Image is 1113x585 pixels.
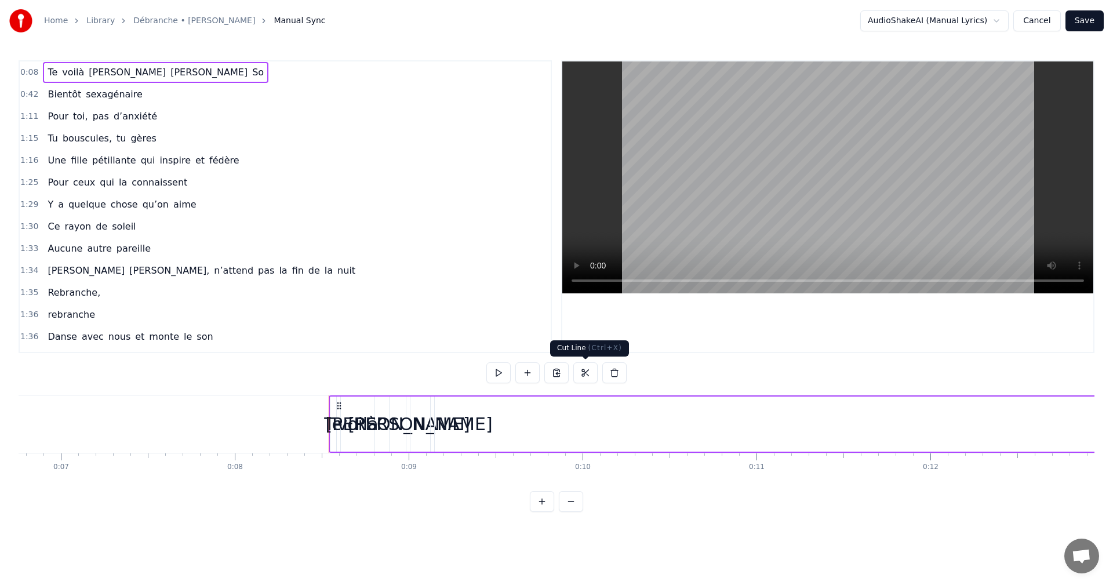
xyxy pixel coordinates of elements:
span: Aucune [46,242,83,255]
span: Danse [46,330,78,343]
span: qui [99,176,115,189]
span: bouscules, [61,132,113,145]
span: 1:35 [20,287,38,299]
span: rayon [63,220,92,233]
span: qui [140,154,157,167]
span: fédère [208,154,241,167]
span: chose [110,198,139,211]
span: la [323,264,334,277]
span: 0:08 [20,67,38,78]
div: 0:12 [923,463,939,472]
a: Library [86,15,115,27]
span: 1:34 [20,265,38,277]
span: sexagénaire [85,88,144,101]
span: Pour [46,110,70,123]
span: rebranche [46,308,96,321]
span: la [118,176,128,189]
span: de [307,264,321,277]
span: ceux [72,176,96,189]
span: Rebranche, [46,286,101,299]
span: 1:36 [20,331,38,343]
span: [PERSON_NAME], [128,264,210,277]
span: voilà [61,66,85,79]
span: Manual Sync [274,15,325,27]
span: nuit [336,264,357,277]
div: 0:10 [575,463,591,472]
span: 1:29 [20,199,38,210]
span: [PERSON_NAME] [46,264,126,277]
span: d’anxiété [112,110,158,123]
span: aime [172,198,198,211]
button: Save [1065,10,1104,31]
span: quelque [67,198,107,211]
nav: breadcrumb [44,15,326,27]
span: 1:33 [20,243,38,255]
span: Bientôt [46,88,82,101]
button: Cancel [1013,10,1060,31]
div: 0:11 [749,463,765,472]
a: Débranche • [PERSON_NAME] [133,15,255,27]
span: toi, [72,110,89,123]
span: 1:16 [20,155,38,166]
span: autre [86,242,112,255]
span: inspire [158,154,192,167]
span: Pour [46,176,70,189]
span: Te [46,66,59,79]
span: 1:30 [20,221,38,232]
span: pas [92,110,110,123]
div: 0:07 [53,463,69,472]
span: pétillante [91,154,137,167]
span: 1:36 [20,309,38,321]
span: nous [107,330,132,343]
span: [PERSON_NAME] [169,66,249,79]
span: soleil [111,220,137,233]
span: gères [129,132,157,145]
span: Y [46,198,54,211]
span: qu’on [141,198,170,211]
span: [PERSON_NAME] [88,66,167,79]
span: pareille [115,242,152,255]
span: son [195,330,214,343]
span: la [278,264,288,277]
span: ( Ctrl+X ) [588,344,623,352]
div: Te [324,411,343,437]
span: a [57,198,65,211]
img: youka [9,9,32,32]
span: connaissent [130,176,188,189]
span: So [251,66,265,79]
span: n’attend [213,264,254,277]
span: Tu [46,132,59,145]
div: Open chat [1064,539,1099,573]
span: pas [257,264,275,277]
span: fin [291,264,305,277]
span: et [194,154,206,167]
div: Cut Line [550,340,629,357]
div: 0:08 [227,463,243,472]
span: monte [148,330,180,343]
span: Ce [46,220,61,233]
span: 1:15 [20,133,38,144]
span: 0:42 [20,89,38,100]
span: de [94,220,108,233]
span: fille [70,154,89,167]
div: 0:09 [401,463,417,472]
span: et [134,330,146,343]
span: 1:25 [20,177,38,188]
a: Home [44,15,68,27]
span: avec [81,330,105,343]
span: tu [115,132,127,145]
span: Une [46,154,67,167]
span: le [183,330,193,343]
div: [PERSON_NAME] [325,411,470,437]
div: [PERSON_NAME] [348,411,492,437]
span: 1:11 [20,111,38,122]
